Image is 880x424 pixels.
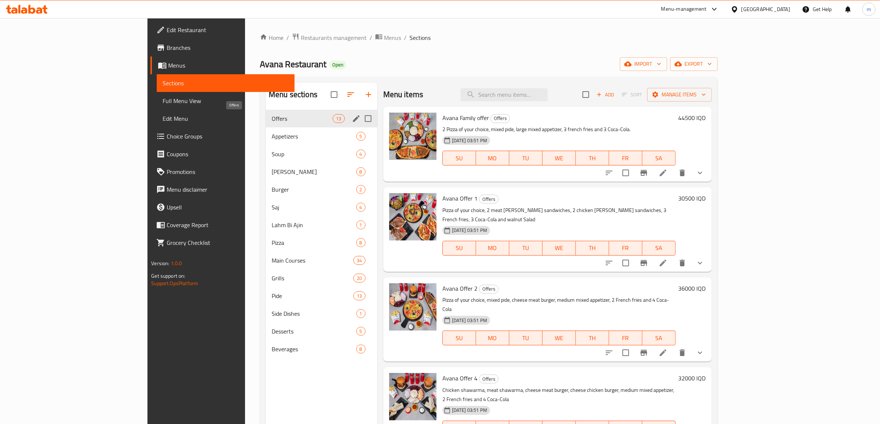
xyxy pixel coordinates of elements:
[645,243,673,253] span: SA
[626,59,661,69] span: import
[600,164,618,182] button: sort-choices
[491,114,510,123] span: Offers
[509,331,543,345] button: TU
[272,203,356,212] span: Saj
[167,43,289,52] span: Branches
[272,220,356,229] span: Lahm Bi Ajin
[272,132,356,141] span: Appetizers
[167,132,289,141] span: Choice Groups
[479,285,498,293] span: Offers
[389,193,436,240] img: Avana Offer 1
[357,239,365,246] span: 8
[442,206,676,224] p: Pizza of your choice, 2 meat [PERSON_NAME] sandwiches, 2 chicken [PERSON_NAME] sandwiches, 3 Fren...
[383,89,424,100] h2: Menu items
[673,164,691,182] button: delete
[329,62,346,68] span: Open
[163,96,289,105] span: Full Menu View
[150,127,295,145] a: Choice Groups
[150,57,295,74] a: Menus
[509,151,543,165] button: TU
[272,274,353,283] div: Grills
[479,285,499,294] div: Offers
[356,150,366,158] div: items
[292,33,367,42] a: Restaurants management
[272,185,356,194] div: Burger
[645,333,673,343] span: SA
[389,283,436,331] img: Avana Offer 2
[272,327,356,336] span: Desserts
[375,33,401,42] a: Menus
[679,283,706,294] h6: 36000 IQD
[272,309,356,318] div: Side Dishes
[354,275,365,282] span: 20
[612,153,639,164] span: FR
[673,254,691,272] button: delete
[266,107,377,361] nav: Menu sections
[579,333,606,343] span: TH
[645,153,673,164] span: SA
[272,114,333,123] span: Offers
[353,274,365,283] div: items
[642,151,676,165] button: SA
[576,151,609,165] button: TH
[442,193,478,204] span: Avana Offer 1
[691,164,709,182] button: show more
[272,256,353,265] div: Main Courses
[609,241,642,256] button: FR
[266,163,377,181] div: [PERSON_NAME]8
[151,278,198,288] a: Support.OpsPlatform
[620,57,667,71] button: import
[546,333,573,343] span: WE
[600,344,618,362] button: sort-choices
[266,127,377,145] div: Appetizers5
[661,5,707,14] div: Menu-management
[670,57,718,71] button: export
[163,114,289,123] span: Edit Menu
[342,86,360,103] span: Sort sections
[167,203,289,212] span: Upsell
[449,227,490,234] span: [DATE] 03:51 PM
[356,185,366,194] div: items
[333,115,344,122] span: 13
[266,234,377,252] div: Pizza8
[356,203,366,212] div: items
[512,153,540,164] span: TU
[696,348,704,357] svg: Show Choices
[442,125,676,134] p: 2 Pizza of your choice, mixed pide, large mixed appetizer, 3 french fries and 3 Coca-Cola.
[168,61,289,70] span: Menus
[543,331,576,345] button: WE
[543,151,576,165] button: WE
[150,39,295,57] a: Branches
[679,193,706,204] h6: 30500 IQD
[163,79,289,88] span: Sections
[167,167,289,176] span: Promotions
[272,345,356,353] div: Beverages
[167,150,289,158] span: Coupons
[691,344,709,362] button: show more
[389,373,436,420] img: Avana Offer 4
[266,305,377,322] div: Side Dishes1
[404,33,407,42] li: /
[442,241,476,256] button: SU
[546,243,573,253] span: WE
[600,254,618,272] button: sort-choices
[442,331,476,345] button: SU
[272,150,356,158] span: Soup
[691,254,709,272] button: show more
[479,375,498,383] span: Offers
[579,243,606,253] span: TH
[476,151,509,165] button: MO
[446,153,473,164] span: SU
[354,257,365,264] span: 34
[167,238,289,247] span: Grocery Checklist
[479,333,506,343] span: MO
[266,269,377,287] div: Grills20
[272,291,353,300] span: Pide
[167,185,289,194] span: Menu disclaimer
[266,216,377,234] div: Lahm Bi Ajin1
[351,113,362,124] button: edit
[266,181,377,198] div: Burger2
